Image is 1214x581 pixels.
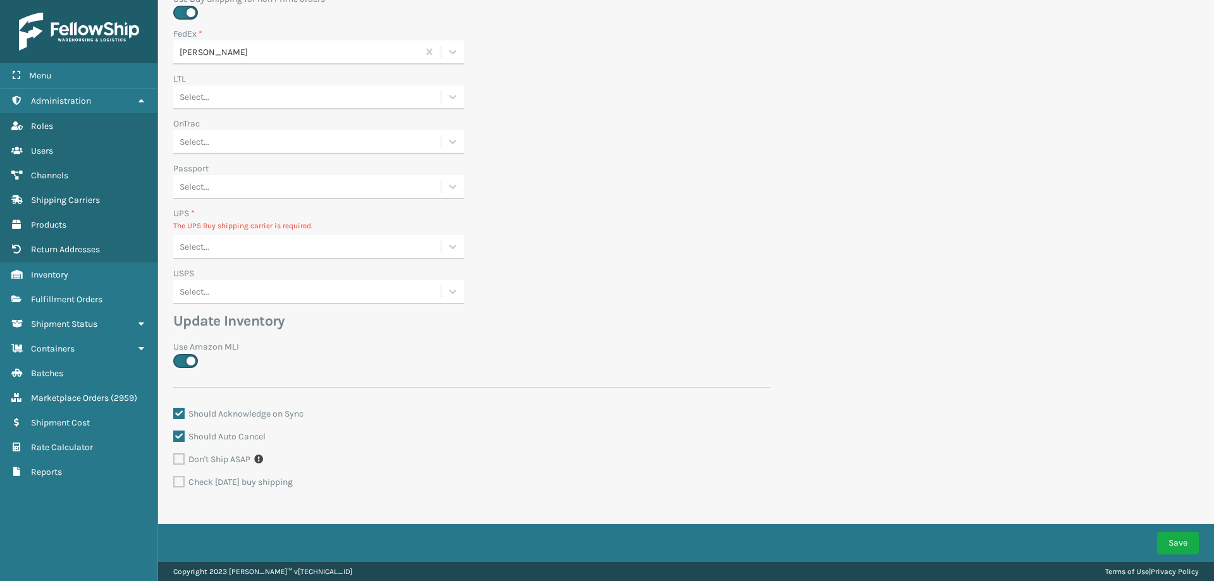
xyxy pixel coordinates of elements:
label: USPS [173,267,194,280]
img: logo [19,13,139,51]
label: Should Acknowledge on Sync [173,408,303,419]
span: Shipping Carriers [31,195,100,205]
span: Rate Calculator [31,442,93,453]
span: Shipment Status [31,319,97,329]
div: Select... [180,180,209,193]
div: Select... [180,90,209,104]
span: Channels [31,170,68,181]
span: Shipment Cost [31,417,90,428]
p: Copyright 2023 [PERSON_NAME]™ v [TECHNICAL_ID] [173,562,352,581]
div: [PERSON_NAME] [180,46,419,59]
label: Passport [173,162,209,175]
span: Administration [31,95,91,106]
a: Privacy Policy [1151,567,1199,576]
span: Inventory [31,269,68,280]
span: Fulfillment Orders [31,294,102,305]
span: ( 2959 ) [111,393,137,403]
span: Return Addresses [31,244,100,255]
h3: Update Inventory [173,312,770,331]
span: Products [31,219,66,230]
label: OnTrac [173,117,200,130]
div: Select... [180,135,209,149]
div: Select... [180,240,209,254]
p: The UPS Buy shipping carrier is required. [173,220,464,231]
label: FedEx [173,27,202,40]
label: Check [DATE] buy shipping [173,477,293,487]
button: Save [1157,532,1199,554]
span: Roles [31,121,53,131]
span: Marketplace Orders [31,393,109,403]
label: Use Amazon MLI [173,340,770,353]
span: Containers [31,343,75,354]
label: LTL [173,72,186,85]
span: Users [31,145,53,156]
a: Terms of Use [1105,567,1149,576]
div: | [1105,562,1199,581]
span: Menu [29,70,51,81]
label: Should Auto Cancel [173,431,266,442]
span: Batches [31,368,63,379]
span: Reports [31,467,62,477]
label: UPS [173,207,195,220]
label: Don't Ship ASAP [173,454,250,465]
div: Select... [180,285,209,298]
